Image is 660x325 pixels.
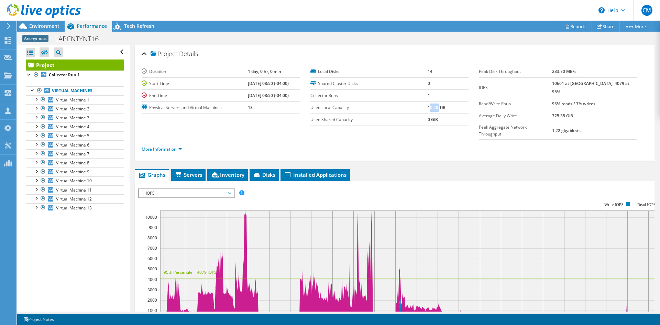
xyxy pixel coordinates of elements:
[142,104,248,111] label: Physical Servers and Virtual Machines
[26,176,124,185] a: Virtual Machine 10
[56,142,89,148] span: Virtual Machine 6
[26,95,124,104] a: Virtual Machine 1
[248,93,289,98] b: [DATE] 08:50 (-04:00)
[26,140,124,149] a: Virtual Machine 6
[56,169,89,175] span: Virtual Machine 9
[26,113,124,122] a: Virtual Machine 3
[56,196,92,202] span: Virtual Machine 12
[56,178,92,184] span: Virtual Machine 10
[179,50,198,58] span: Details
[310,104,428,111] label: Used Local Capacity
[56,124,89,130] span: Virtual Machine 4
[310,116,428,123] label: Used Shared Capacity
[147,235,157,241] text: 8000
[248,105,253,110] b: 13
[428,105,445,110] b: 10.28 TiB
[147,287,157,293] text: 3000
[147,277,157,282] text: 4000
[142,146,182,152] a: More Information
[52,35,109,43] h1: LAPCNTYNT16
[253,171,275,178] span: Disks
[147,256,157,261] text: 6000
[26,203,124,212] a: Virtual Machine 13
[552,128,581,133] b: 1.22 gigabits/s
[29,23,59,29] span: Environment
[147,307,157,313] text: 1000
[552,101,595,107] b: 93% reads / 7% writes
[26,158,124,167] a: Virtual Machine 8
[552,113,573,119] b: 725.35 GiB
[147,225,157,230] text: 9000
[310,68,428,75] label: Local Disks
[138,171,165,178] span: Graphs
[592,21,620,32] a: Share
[310,80,428,87] label: Shared Cluster Disks
[56,187,92,193] span: Virtual Machine 11
[147,245,157,251] text: 7000
[26,194,124,203] a: Virtual Machine 12
[26,86,124,95] a: Virtual Machines
[284,171,346,178] span: Installed Applications
[147,266,157,272] text: 5000
[56,133,89,139] span: Virtual Machine 5
[619,21,651,32] a: More
[552,80,629,95] b: 10661 at [GEOGRAPHIC_DATA], 4079 at 95%
[479,100,552,107] label: Read/Write Ratio
[56,97,89,103] span: Virtual Machine 1
[641,5,652,16] span: CM
[211,171,244,178] span: Inventory
[26,59,124,71] a: Project
[638,202,656,207] text: Read IOPS
[77,23,107,29] span: Performance
[248,68,281,74] b: 1 day, 0 hr, 0 min
[428,117,438,122] b: 0 GiB
[604,202,624,207] text: Write IOPS
[479,124,552,138] label: Peak Aggregate Network Throughput
[552,68,576,74] b: 283.70 MB/s
[56,106,89,112] span: Virtual Machine 2
[56,160,89,166] span: Virtual Machine 8
[49,72,80,78] b: Collector Run 1
[26,131,124,140] a: Virtual Machine 5
[310,92,428,99] label: Collector Runs
[56,205,92,211] span: Virtual Machine 13
[56,151,89,157] span: Virtual Machine 7
[142,80,248,87] label: Start Time
[124,23,154,29] span: Tech Refresh
[26,185,124,194] a: Virtual Machine 11
[26,122,124,131] a: Virtual Machine 4
[428,80,430,86] b: 0
[19,315,59,324] a: Project Notes
[428,68,432,74] b: 14
[147,297,157,303] text: 2000
[26,149,124,158] a: Virtual Machine 7
[479,112,552,119] label: Average Daily Write
[598,7,605,13] svg: \n
[26,71,124,79] a: Collector Run 1
[151,51,177,57] span: Project
[479,68,552,75] label: Peak Disk Throughput
[56,115,89,121] span: Virtual Machine 3
[479,84,552,91] label: IOPS
[428,93,430,98] b: 1
[26,167,124,176] a: Virtual Machine 9
[26,104,124,113] a: Virtual Machine 2
[22,35,48,42] span: Anonymous
[145,214,157,220] text: 10000
[559,21,592,32] a: Reports
[142,189,231,197] span: IOPS
[142,68,248,75] label: Duration
[164,269,217,275] text: 95th Percentile = 4079 IOPS
[175,171,202,178] span: Servers
[248,80,289,86] b: [DATE] 08:50 (-04:00)
[142,92,248,99] label: End Time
